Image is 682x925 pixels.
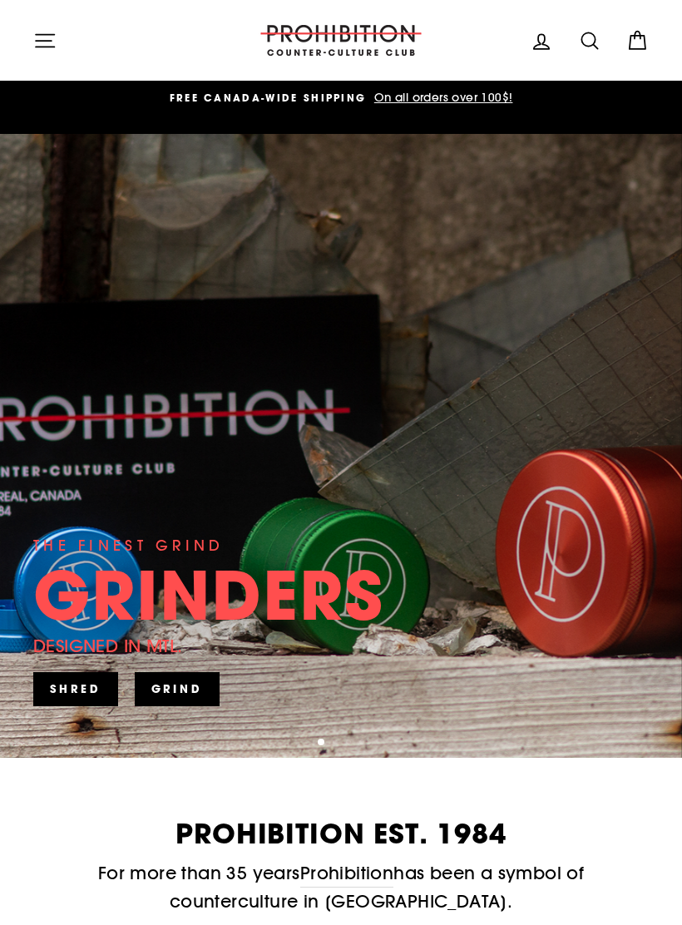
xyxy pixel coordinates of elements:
a: GRIND [135,672,220,705]
div: DESIGNED IN MTL. [33,632,182,660]
a: FREE CANADA-WIDE SHIPPING On all orders over 100$! [37,89,645,107]
a: Prohibition [300,859,393,888]
span: FREE CANADA-WIDE SHIPPING [170,91,367,105]
div: THE FINEST GRIND [33,534,224,557]
img: PROHIBITION COUNTER-CULTURE CLUB [258,25,424,56]
span: On all orders over 100$! [370,90,513,105]
button: 3 [346,740,354,748]
a: SHRED [33,672,118,705]
h2: PROHIBITION EST. 1984 [33,820,649,848]
button: 2 [333,740,341,748]
div: GRINDERS [33,561,384,628]
button: 4 [359,740,368,748]
p: For more than 35 years has been a symbol of counterculture in [GEOGRAPHIC_DATA]. [33,859,649,916]
button: 1 [318,739,326,747]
